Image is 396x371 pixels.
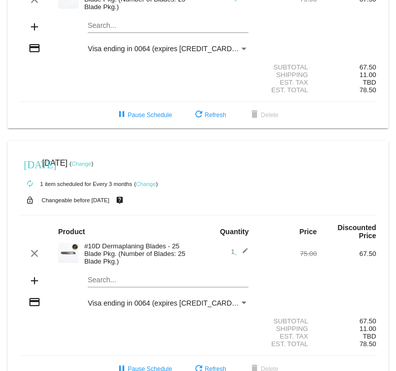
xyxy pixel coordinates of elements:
mat-icon: [DATE] [24,158,36,170]
small: Changeable before [DATE] [42,197,110,203]
div: 67.50 [317,63,376,71]
mat-icon: live_help [114,194,126,207]
mat-select: Payment Method [88,299,248,307]
div: Shipping [258,71,317,79]
small: ( ) [134,181,158,187]
div: Subtotal [258,317,317,325]
span: Pause Schedule [116,112,172,119]
strong: Price [300,228,317,236]
div: 75.00 [258,250,317,257]
mat-select: Payment Method [88,45,248,53]
div: 67.50 [317,250,376,257]
mat-icon: credit_card [28,296,41,308]
img: dermaplanepro-10d-dermaplaning-blade-close-up.png [58,243,79,263]
a: Change [71,161,91,167]
div: Est. Total [258,340,317,348]
div: Est. Total [258,86,317,94]
mat-icon: edit [236,247,248,259]
mat-icon: add [28,275,41,287]
strong: Quantity [220,228,249,236]
span: Visa ending in 0064 (expires [CREDIT_CARD_DATA]) [88,45,258,53]
strong: Discounted Price [338,224,376,240]
input: Search... [88,22,248,30]
mat-icon: lock_open [24,194,36,207]
strong: Product [58,228,85,236]
span: 78.50 [359,86,376,94]
span: 11.00 [359,325,376,332]
span: 78.50 [359,340,376,348]
span: TBD [363,79,376,86]
mat-icon: autorenew [24,178,36,190]
div: Shipping [258,325,317,332]
span: Delete [248,112,278,119]
small: 1 item scheduled for Every 3 months [20,181,132,187]
span: 11.00 [359,71,376,79]
a: Change [136,181,156,187]
mat-icon: delete [248,109,261,121]
mat-icon: pause [116,109,128,121]
span: 1 [231,248,248,255]
span: TBD [363,332,376,340]
div: #10D Dermaplaning Blades - 25 Blade Pkg. (Number of Blades: 25 Blade Pkg.) [79,242,198,265]
button: Refresh [185,106,234,124]
mat-icon: add [28,21,41,33]
mat-icon: credit_card [28,42,41,54]
mat-icon: clear [28,247,41,259]
div: 67.50 [317,317,376,325]
div: Est. Tax [258,332,317,340]
small: ( ) [69,161,93,167]
span: Refresh [193,112,226,119]
span: Visa ending in 0064 (expires [CREDIT_CARD_DATA]) [88,299,258,307]
input: Search... [88,276,248,284]
button: Delete [240,106,286,124]
mat-icon: refresh [193,109,205,121]
button: Pause Schedule [107,106,180,124]
div: Est. Tax [258,79,317,86]
div: Subtotal [258,63,317,71]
